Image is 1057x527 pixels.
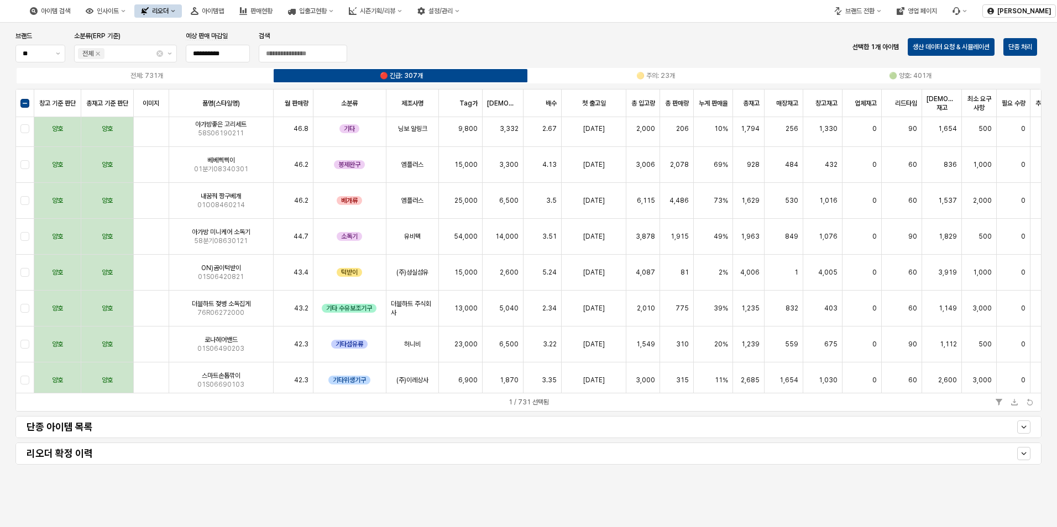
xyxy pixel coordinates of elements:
[294,196,308,205] span: 46.2
[454,160,478,169] span: 15,000
[342,4,409,18] div: 시즌기획/리뷰
[872,340,877,349] span: 0
[404,232,421,241] span: 유비텍
[1017,420,1030,434] button: 보이다
[401,99,423,108] span: 제조사명
[233,4,279,18] button: 판매현황
[299,7,327,15] div: 입출고현황
[1021,160,1025,169] span: 0
[344,124,355,133] span: 기타
[676,124,689,133] span: 206
[1002,99,1025,108] span: 필요 수량
[973,268,992,277] span: 1,000
[631,99,655,108] span: 총 입고량
[454,304,478,313] span: 13,000
[676,304,689,313] span: 775
[546,196,557,205] span: 3.5
[872,232,877,241] span: 0
[201,263,241,272] span: ON)곰이턱받이
[583,340,605,349] span: [DATE]
[740,268,760,277] span: 4,006
[741,124,760,133] span: 1,794
[543,340,557,349] span: 3.22
[102,232,113,241] span: 양호
[52,196,63,205] span: 양호
[908,124,917,133] span: 90
[96,51,100,56] div: 전체 제거
[636,340,655,349] span: 1,549
[966,94,992,112] span: 최소 요구 사항
[487,99,519,108] span: [DEMOGRAPHIC_DATA]
[79,4,132,18] div: 인사이트
[102,376,113,384] span: 양호
[818,268,838,277] span: 4,005
[890,4,944,18] button: 영업 페이지
[411,4,466,18] button: 설정/관리
[341,99,358,108] span: 소분류
[380,72,423,80] div: 🔴 긴급: 307개
[972,304,992,313] span: 3,000
[872,124,877,133] span: 0
[972,376,992,384] span: 3,000
[819,232,838,241] span: 1,076
[1021,124,1025,133] span: 0
[583,160,605,169] span: [DATE]
[714,340,728,349] span: 20%
[294,232,308,241] span: 44.7
[294,304,308,313] span: 43.2
[27,448,777,459] h4: 리오더 확정 이력
[828,4,888,18] div: 브랜드 전환
[913,43,990,51] p: 생산 데이터 요청 & 시뮬레이션
[500,268,519,277] span: 2,600
[719,268,728,277] span: 2%
[978,124,992,133] span: 500
[186,32,228,40] span: 예상 판매 마감일
[583,232,605,241] span: [DATE]
[939,304,957,313] span: 1,149
[908,196,917,205] span: 60
[973,196,992,205] span: 2,000
[341,232,358,241] span: 소독기
[15,32,32,40] span: 브랜드
[41,7,70,15] div: 아이템 검색
[1021,340,1025,349] span: 0
[52,160,63,169] span: 양호
[636,376,655,384] span: 3,000
[665,99,689,108] span: 총 판매량
[1021,268,1025,277] span: 0
[102,160,113,169] span: 양호
[52,124,63,133] span: 양호
[143,99,160,108] span: 이미지
[86,99,128,108] span: 총재고 기준 판단
[908,304,917,313] span: 60
[454,196,478,205] span: 25,000
[542,232,557,241] span: 3.51
[156,50,163,57] button: 맑다
[944,160,957,169] span: 836
[908,268,917,277] span: 60
[582,99,606,108] span: 첫 출고일
[499,160,519,169] span: 3,300
[396,268,428,277] span: (주)성실섬유
[23,4,77,18] button: 아이템 검색
[819,376,838,384] span: 1,030
[714,160,728,169] span: 69%
[1021,304,1025,313] span: 0
[192,228,250,236] span: 아가방 미니케어 소독기
[785,340,798,349] span: 559
[130,72,163,80] div: 전체: 731개
[546,99,557,108] span: 배수
[398,124,427,133] span: 닝보 알링크
[134,4,182,18] button: 리오더
[997,7,1051,15] p: [PERSON_NAME]
[542,160,557,169] span: 4.13
[52,340,63,349] span: 양호
[333,376,366,384] span: 기타위생기구
[636,232,655,241] span: 3,878
[973,160,992,169] span: 1,000
[16,393,1041,411] div: 테이블 도구 모음
[542,376,557,384] span: 3.35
